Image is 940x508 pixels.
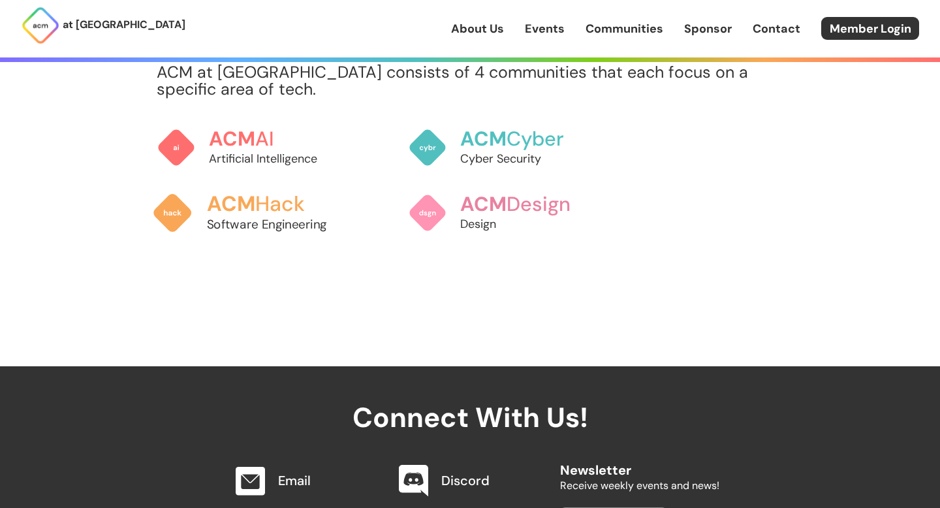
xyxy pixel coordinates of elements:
[451,20,504,37] a: About Us
[684,20,732,37] a: Sponsor
[221,366,719,433] h2: Connect With Us!
[525,20,565,37] a: Events
[157,128,196,167] img: ACM AI
[460,215,597,232] p: Design
[408,115,597,180] a: ACMCyberCyber Security
[236,467,265,496] img: Email
[408,180,597,246] a: ACMDesignDesign
[207,215,351,233] p: Software Engineering
[408,128,447,167] img: ACM Cyber
[157,64,783,98] p: ACM at [GEOGRAPHIC_DATA] consists of 4 communities that each focus on a specific area of tech.
[460,193,597,215] h3: Design
[586,20,663,37] a: Communities
[560,450,719,477] h2: Newsletter
[460,128,597,150] h3: Cyber
[63,16,185,33] p: at [GEOGRAPHIC_DATA]
[152,192,193,233] img: ACM Hack
[408,193,447,232] img: ACM Design
[207,193,351,215] h3: Hack
[399,465,428,498] img: Discord
[21,6,185,45] a: at [GEOGRAPHIC_DATA]
[157,115,346,180] a: ACMAIArtificial Intelligence
[460,191,507,217] span: ACM
[21,6,60,45] img: ACM Logo
[460,126,507,151] span: ACM
[278,472,311,489] a: Email
[209,126,255,151] span: ACM
[460,150,597,167] p: Cyber Security
[209,128,346,150] h3: AI
[753,20,800,37] a: Contact
[560,477,719,494] p: Receive weekly events and news!
[152,178,351,247] a: ACMHackSoftware Engineering
[207,190,256,217] span: ACM
[821,17,919,40] a: Member Login
[209,150,346,167] p: Artificial Intelligence
[441,472,490,489] a: Discord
